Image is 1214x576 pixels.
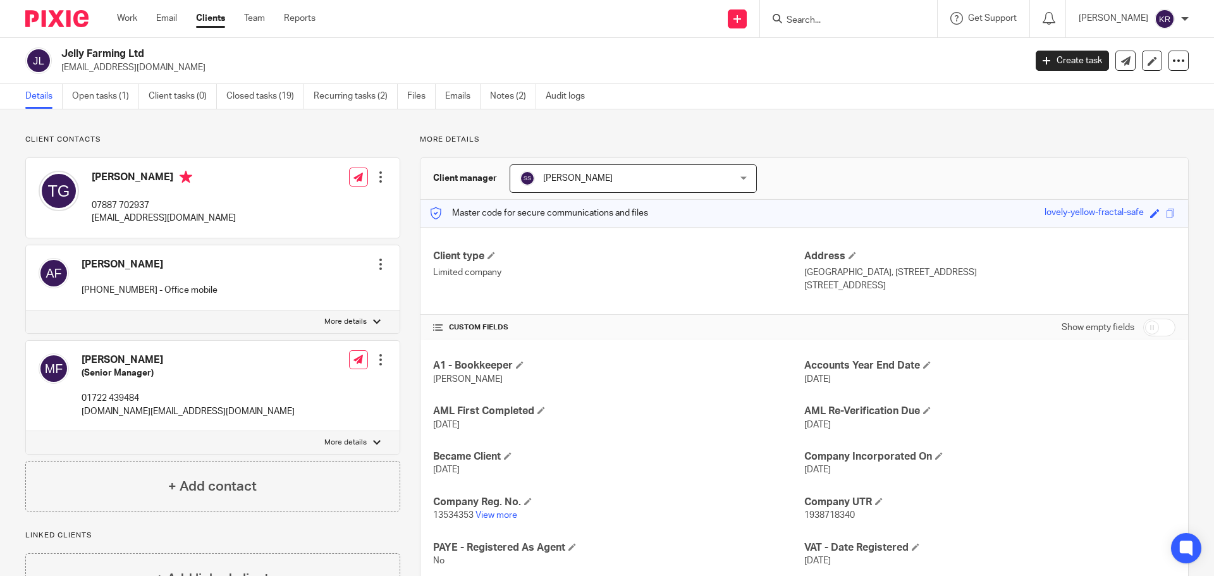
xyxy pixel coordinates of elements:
img: svg%3E [25,47,52,74]
a: Open tasks (1) [72,84,139,109]
h4: A1 - Bookkeeper [433,359,804,372]
p: [PHONE_NUMBER] - Office mobile [82,284,218,297]
p: Limited company [433,266,804,279]
a: Files [407,84,436,109]
span: Get Support [968,14,1017,23]
p: More details [324,317,367,327]
h5: (Senior Manager) [82,367,295,379]
a: Clients [196,12,225,25]
h2: Jelly Farming Ltd [61,47,826,61]
img: Pixie [25,10,89,27]
h4: VAT - Date Registered [804,541,1175,555]
p: [DOMAIN_NAME][EMAIL_ADDRESS][DOMAIN_NAME] [82,405,295,418]
h4: + Add contact [168,477,257,496]
h4: AML First Completed [433,405,804,418]
span: [DATE] [804,375,831,384]
p: More details [420,135,1189,145]
a: Create task [1036,51,1109,71]
h4: Company Reg. No. [433,496,804,509]
p: 01722 439484 [82,392,295,405]
div: lovely-yellow-fractal-safe [1045,206,1144,221]
i: Primary [180,171,192,183]
p: [PERSON_NAME] [1079,12,1148,25]
span: [DATE] [433,465,460,474]
a: Notes (2) [490,84,536,109]
h4: PAYE - Registered As Agent [433,541,804,555]
h4: CUSTOM FIELDS [433,322,804,333]
img: svg%3E [39,171,79,211]
h4: AML Re-Verification Due [804,405,1175,418]
span: [DATE] [433,420,460,429]
p: [EMAIL_ADDRESS][DOMAIN_NAME] [92,212,236,224]
span: [PERSON_NAME] [433,375,503,384]
a: Team [244,12,265,25]
a: Client tasks (0) [149,84,217,109]
a: Details [25,84,63,109]
span: [DATE] [804,420,831,429]
a: Email [156,12,177,25]
h4: Address [804,250,1175,263]
a: Reports [284,12,316,25]
span: [PERSON_NAME] [543,174,613,183]
img: svg%3E [39,353,69,384]
p: [EMAIL_ADDRESS][DOMAIN_NAME] [61,61,1017,74]
span: [DATE] [804,465,831,474]
span: No [433,556,445,565]
a: View more [475,511,517,520]
h4: [PERSON_NAME] [82,258,218,271]
p: Master code for secure communications and files [430,207,648,219]
a: Closed tasks (19) [226,84,304,109]
a: Audit logs [546,84,594,109]
h4: Became Client [433,450,804,463]
input: Search [785,15,899,27]
p: Linked clients [25,530,400,541]
img: svg%3E [1155,9,1175,29]
span: 1938718340 [804,511,855,520]
a: Work [117,12,137,25]
p: More details [324,438,367,448]
h4: [PERSON_NAME] [82,353,295,367]
a: Emails [445,84,481,109]
label: Show empty fields [1062,321,1134,334]
h3: Client manager [433,172,497,185]
h4: Company Incorporated On [804,450,1175,463]
img: svg%3E [39,258,69,288]
span: [DATE] [804,556,831,565]
span: 13534353 [433,511,474,520]
a: Recurring tasks (2) [314,84,398,109]
h4: Client type [433,250,804,263]
h4: [PERSON_NAME] [92,171,236,187]
p: 07887 702937 [92,199,236,212]
p: [STREET_ADDRESS] [804,279,1175,292]
p: Client contacts [25,135,400,145]
img: svg%3E [520,171,535,186]
p: [GEOGRAPHIC_DATA], [STREET_ADDRESS] [804,266,1175,279]
h4: Company UTR [804,496,1175,509]
h4: Accounts Year End Date [804,359,1175,372]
